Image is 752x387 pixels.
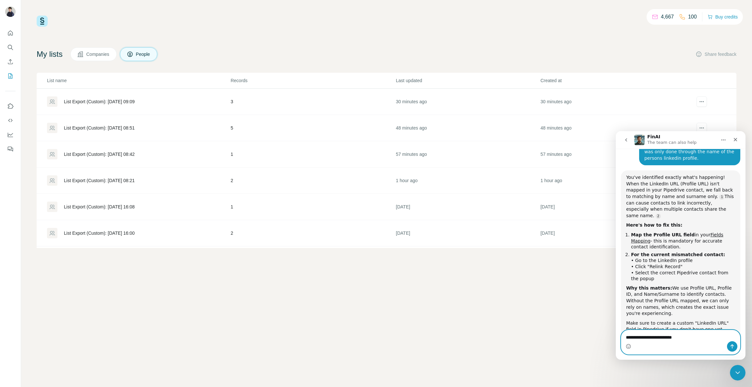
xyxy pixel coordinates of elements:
td: 30 minutes ago [396,89,540,115]
td: 57 minutes ago [396,141,540,168]
button: Share feedback [696,51,736,57]
td: 1 [230,141,396,168]
td: 57 minutes ago [540,141,685,168]
td: 2 [230,246,396,273]
iframe: Intercom live chat [730,365,746,381]
button: Use Surfe API [5,115,16,126]
b: Here's how to fix this: [10,91,66,96]
b: Why this matters: [10,154,56,159]
button: actions [697,123,707,133]
button: Send a message… [111,210,122,220]
p: 4,667 [661,13,674,21]
div: We use Profile URL, Profile ID, and Name/Surname to identify contacts. Without the Profile URL ma... [10,154,119,186]
li: in your - this is mandatory for accurate contact identification. [15,101,119,119]
td: 1 hour ago [540,168,685,194]
td: [DATE] [396,220,540,246]
div: List Export (Custom): [DATE] 09:09 [64,98,135,105]
img: Surfe Logo [37,16,48,27]
td: 48 minutes ago [540,115,685,141]
h4: My lists [37,49,63,59]
textarea: Message… [6,199,125,210]
p: Created at [541,77,685,84]
p: Last updated [396,77,540,84]
button: Search [5,42,16,53]
td: 1 [230,194,396,220]
div: You've identified exactly what's happening! When the LinkedIn URL (Profile URL) isn't mapped in y... [10,43,119,88]
td: [DATE] [396,194,540,220]
td: [DATE] [540,246,685,273]
button: Enrich CSV [5,56,16,68]
td: 1 hour ago [396,168,540,194]
td: [DATE] [540,194,685,220]
td: [DATE] [540,220,685,246]
td: [DATE] [396,246,540,273]
button: Buy credits [708,12,738,21]
span: Companies [86,51,110,57]
iframe: Intercom live chat [616,131,746,360]
td: 30 minutes ago [540,89,685,115]
td: 2 [230,220,396,246]
span: People [136,51,151,57]
button: Dashboard [5,129,16,141]
button: My lists [5,70,16,82]
button: Emoji picker [10,213,15,218]
img: Avatar [5,6,16,17]
div: List Export (Custom): [DATE] 16:00 [64,230,135,236]
b: For the current mismatched contact: [15,121,109,126]
li: • Go to the LinkedIn profile • Click "Relink Record" • Select the correct Pipedrive contact from ... [15,120,119,151]
div: List Export (Custom): [DATE] 08:21 [64,177,135,184]
b: Map the Profile URL field [15,101,79,106]
p: 100 [688,13,697,21]
td: 3 [230,89,396,115]
td: 2 [230,168,396,194]
div: You've identified exactly what's happening! When the LinkedIn URL (Profile URL) isn't mapped in y... [5,39,125,212]
button: actions [697,96,707,107]
td: 48 minutes ago [396,115,540,141]
div: List Export (Custom): [DATE] 16:08 [64,204,135,210]
a: Source reference 10774905: [103,63,109,69]
div: List Export (Custom): [DATE] 08:51 [64,125,135,131]
a: Source reference 10774699: [40,82,45,88]
button: Use Surfe on LinkedIn [5,100,16,112]
button: Feedback [5,143,16,155]
p: List name [47,77,230,84]
div: Make sure to create a custom "LinkedIn URL" field in Pipedrive if you don't have one yet, then ma... [10,189,119,208]
p: Records [231,77,395,84]
div: List Export (Custom): [DATE] 08:42 [64,151,135,157]
button: Quick start [5,27,16,39]
div: FinAI says… [5,39,125,212]
td: 5 [230,115,396,141]
a: Fields Mapping [15,101,108,112]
